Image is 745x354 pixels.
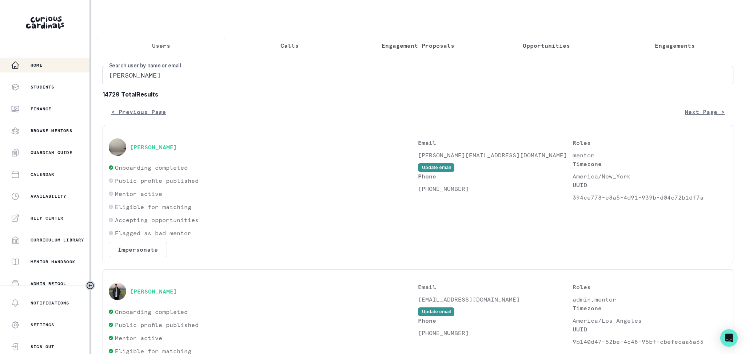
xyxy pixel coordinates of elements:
p: mentor [573,151,727,160]
p: Users [152,41,170,50]
p: Mentor Handbook [31,259,75,265]
p: [PHONE_NUMBER] [418,329,573,337]
p: America/New_York [573,172,727,181]
button: [PERSON_NAME] [130,288,177,295]
p: [PERSON_NAME][EMAIL_ADDRESS][DOMAIN_NAME] [418,151,573,160]
p: Flagged as bad mentor [115,229,191,237]
p: Settings [31,322,55,328]
p: Mentor active [115,334,162,342]
p: Help Center [31,215,63,221]
p: Finance [31,106,51,112]
p: Admin Retool [31,281,66,287]
button: [PERSON_NAME] [130,143,177,151]
p: Email [418,283,573,291]
p: Home [31,62,43,68]
p: Engagement Proposals [382,41,454,50]
button: Impersonate [109,242,167,257]
p: Sign Out [31,344,55,350]
p: Timezone [573,304,727,312]
p: Phone [418,172,573,181]
p: Availability [31,193,66,199]
p: Mentor active [115,189,162,198]
p: Onboarding completed [115,163,188,172]
p: Engagements [655,41,695,50]
p: Email [418,138,573,147]
button: Update email [418,307,454,316]
p: Eligible for matching [115,202,191,211]
div: Open Intercom Messenger [720,329,738,347]
img: Curious Cardinals Logo [26,16,64,29]
p: Public profile published [115,320,199,329]
button: Toggle sidebar [85,281,95,290]
p: Accepting opportunities [115,216,199,224]
p: Students [31,84,55,90]
p: Opportunities [523,41,570,50]
button: < Previous Page [103,105,175,119]
p: Calendar [31,172,55,177]
p: Onboarding completed [115,307,188,316]
p: admin,mentor [573,295,727,304]
p: Curriculum Library [31,237,84,243]
p: Browse Mentors [31,128,72,134]
p: Timezone [573,160,727,168]
p: Phone [418,316,573,325]
p: Roles [573,283,727,291]
p: Notifications [31,300,69,306]
p: 394ce778-e8a5-4d91-939b-d04c72b1df7a [573,193,727,202]
p: Public profile published [115,176,199,185]
p: UUID [573,325,727,334]
p: [PHONE_NUMBER] [418,184,573,193]
p: Guardian Guide [31,150,72,156]
p: UUID [573,181,727,189]
button: Update email [418,163,454,172]
button: Next Page > [676,105,733,119]
p: Roles [573,138,727,147]
p: America/Los_Angeles [573,316,727,325]
p: 9b140d47-52be-4c48-95bf-cbefecaa6a63 [573,337,727,346]
p: [EMAIL_ADDRESS][DOMAIN_NAME] [418,295,573,304]
p: Calls [280,41,299,50]
b: 14729 Total Results [103,90,733,99]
